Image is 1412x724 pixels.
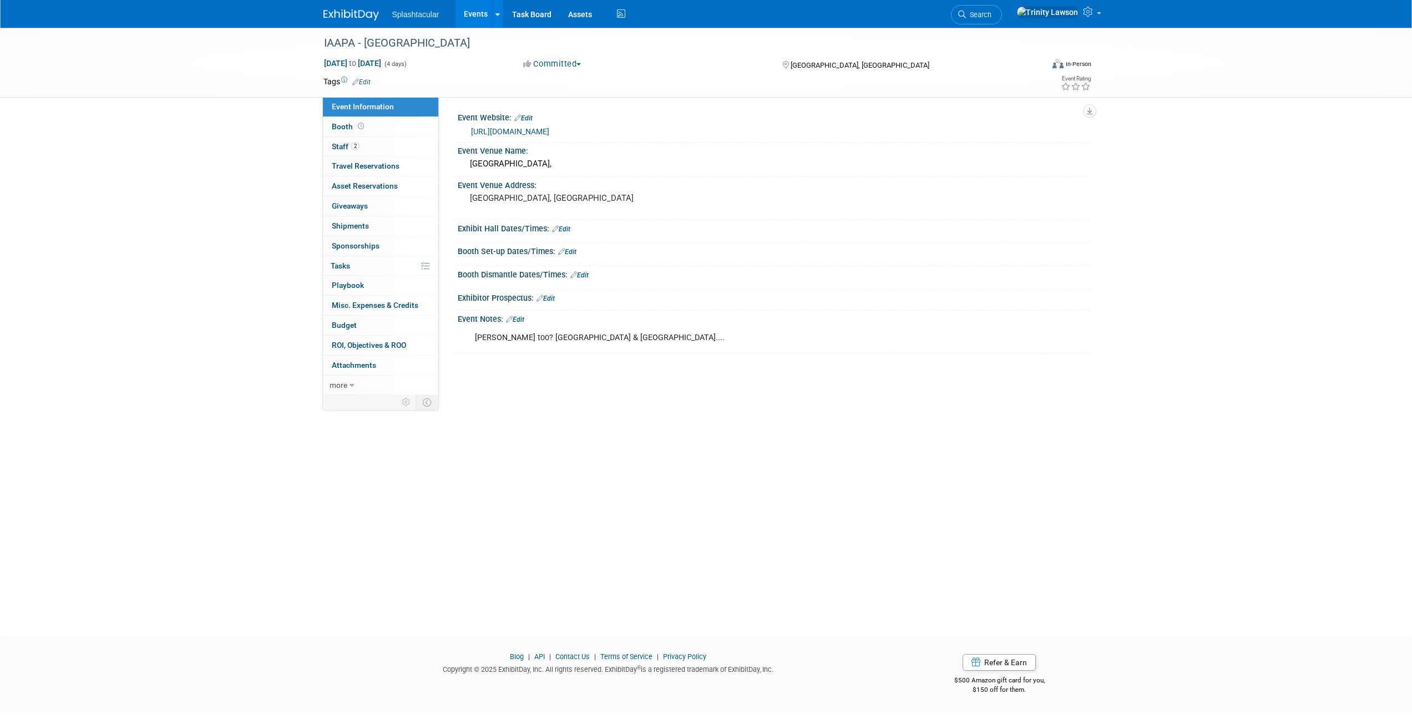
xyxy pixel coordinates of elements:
[351,142,360,150] span: 2
[323,296,438,315] a: Misc. Expenses & Credits
[323,137,438,156] a: Staff2
[323,9,379,21] img: ExhibitDay
[332,221,369,230] span: Shipments
[356,122,366,130] span: Booth not reserved yet
[510,652,524,661] a: Blog
[552,225,570,233] a: Edit
[534,652,545,661] a: API
[332,281,364,290] span: Playbook
[332,122,366,131] span: Booth
[1052,59,1064,68] img: Format-Inperson.png
[458,109,1089,124] div: Event Website:
[458,143,1089,156] div: Event Venue Name:
[458,266,1089,281] div: Booth Dismantle Dates/Times:
[663,652,706,661] a: Privacy Policy
[555,652,590,661] a: Contact Us
[323,662,894,675] div: Copyright © 2025 ExhibitDay, Inc. All rights reserved. ExhibitDay is a registered trademark of Ex...
[332,341,406,350] span: ROI, Objectives & ROO
[332,102,394,111] span: Event Information
[458,177,1089,191] div: Event Venue Address:
[347,59,358,68] span: to
[332,142,360,151] span: Staff
[458,220,1089,235] div: Exhibit Hall Dates/Times:
[546,652,554,661] span: |
[654,652,661,661] span: |
[323,216,438,236] a: Shipments
[323,236,438,256] a: Sponsorships
[323,58,382,68] span: [DATE] [DATE]
[323,276,438,295] a: Playbook
[323,376,438,395] a: more
[331,261,350,270] span: Tasks
[1016,6,1079,18] img: Trinity Lawson
[323,176,438,196] a: Asset Reservations
[323,97,438,117] a: Event Information
[951,5,1002,24] a: Search
[514,114,533,122] a: Edit
[320,33,1026,53] div: IAAPA - [GEOGRAPHIC_DATA]
[966,11,991,19] span: Search
[332,161,399,170] span: Travel Reservations
[458,311,1089,325] div: Event Notes:
[963,654,1036,671] a: Refer & Earn
[470,193,708,203] pre: [GEOGRAPHIC_DATA], [GEOGRAPHIC_DATA]
[323,256,438,276] a: Tasks
[330,381,347,389] span: more
[466,155,1081,173] div: [GEOGRAPHIC_DATA],
[791,61,929,69] span: [GEOGRAPHIC_DATA], [GEOGRAPHIC_DATA]
[332,201,368,210] span: Giveaways
[637,665,641,671] sup: ®
[910,685,1089,695] div: $150 off for them.
[570,271,589,279] a: Edit
[471,127,549,136] a: [URL][DOMAIN_NAME]
[416,395,438,409] td: Toggle Event Tabs
[591,652,599,661] span: |
[1061,76,1091,82] div: Event Rating
[519,58,585,70] button: Committed
[352,78,371,86] a: Edit
[323,196,438,216] a: Giveaways
[600,652,652,661] a: Terms of Service
[910,669,1089,694] div: $500 Amazon gift card for you,
[537,295,555,302] a: Edit
[323,316,438,335] a: Budget
[458,290,1089,304] div: Exhibitor Prospectus:
[332,361,376,369] span: Attachments
[383,60,407,68] span: (4 days)
[332,321,357,330] span: Budget
[332,301,418,310] span: Misc. Expenses & Credits
[458,243,1089,257] div: Booth Set-up Dates/Times:
[506,316,524,323] a: Edit
[323,156,438,176] a: Travel Reservations
[323,76,371,87] td: Tags
[323,117,438,136] a: Booth
[323,356,438,375] a: Attachments
[1065,60,1091,68] div: In-Person
[392,10,439,19] span: Splashtacular
[323,336,438,355] a: ROI, Objectives & ROO
[467,327,967,349] div: [PERSON_NAME] too? [GEOGRAPHIC_DATA] & [GEOGRAPHIC_DATA]....
[558,248,576,256] a: Edit
[332,181,398,190] span: Asset Reservations
[332,241,379,250] span: Sponsorships
[978,58,1092,74] div: Event Format
[525,652,533,661] span: |
[397,395,416,409] td: Personalize Event Tab Strip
